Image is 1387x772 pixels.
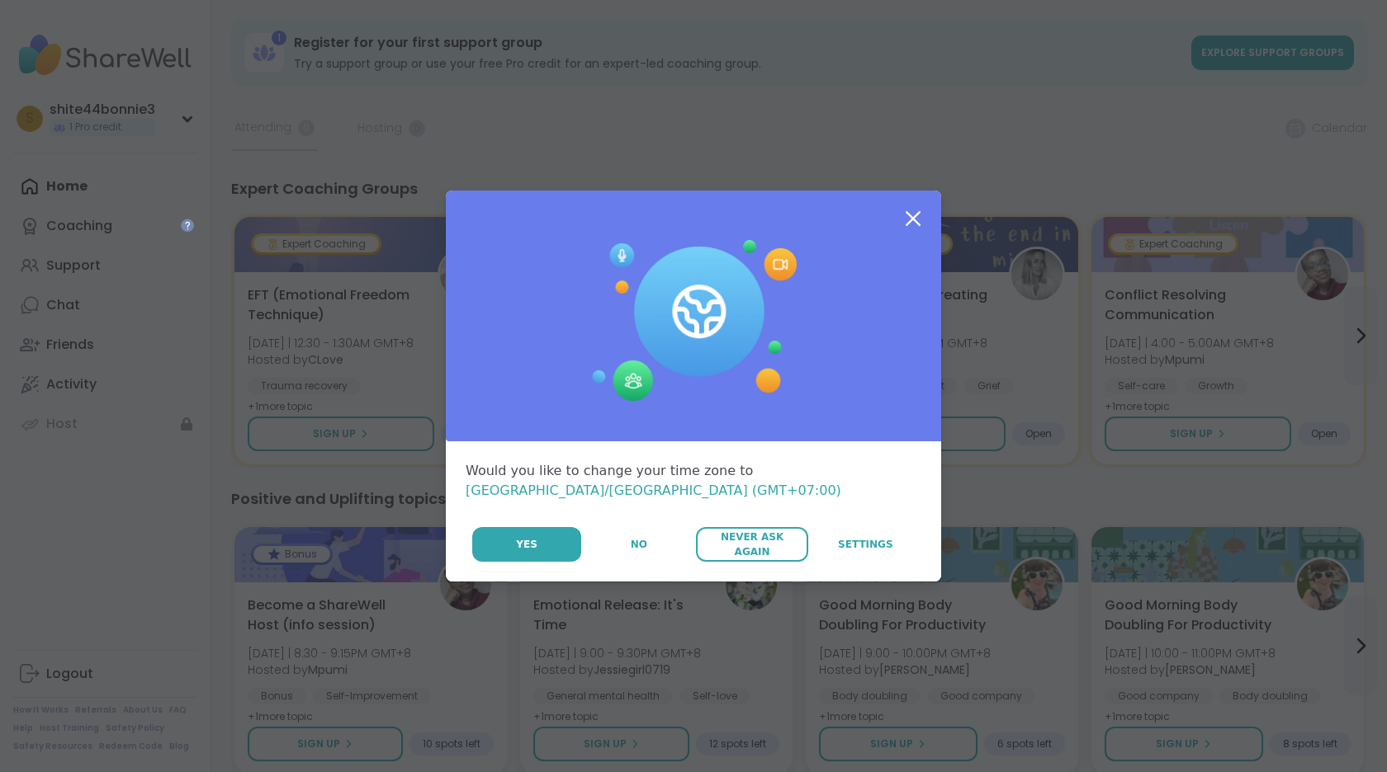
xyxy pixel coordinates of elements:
[466,482,841,498] span: [GEOGRAPHIC_DATA]/[GEOGRAPHIC_DATA] (GMT+07:00)
[631,537,647,552] span: No
[466,461,921,501] div: Would you like to change your time zone to
[181,219,194,232] iframe: Spotlight
[516,537,537,552] span: Yes
[810,527,921,562] a: Settings
[838,537,893,552] span: Settings
[590,240,797,402] img: Session Experience
[704,530,799,559] span: Never Ask Again
[696,527,807,562] button: Never Ask Again
[583,527,694,562] button: No
[472,527,581,562] button: Yes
